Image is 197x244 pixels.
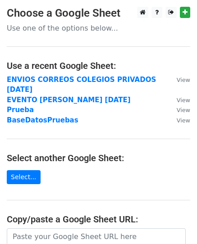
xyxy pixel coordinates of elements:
[177,77,190,83] small: View
[168,76,190,84] a: View
[7,60,190,71] h4: Use a recent Google Sheet:
[168,116,190,124] a: View
[7,153,190,163] h4: Select another Google Sheet:
[168,106,190,114] a: View
[7,214,190,225] h4: Copy/paste a Google Sheet URL:
[7,76,156,94] a: ENVIOS CORREOS COLEGIOS PRIVADOS [DATE]
[7,7,190,20] h3: Choose a Google Sheet
[7,106,34,114] a: Prueba
[177,97,190,104] small: View
[168,96,190,104] a: View
[177,117,190,124] small: View
[177,107,190,113] small: View
[7,170,41,184] a: Select...
[7,116,78,124] a: BaseDatosPruebas
[7,96,131,104] a: EVENTO [PERSON_NAME] [DATE]
[7,23,190,33] p: Use one of the options below...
